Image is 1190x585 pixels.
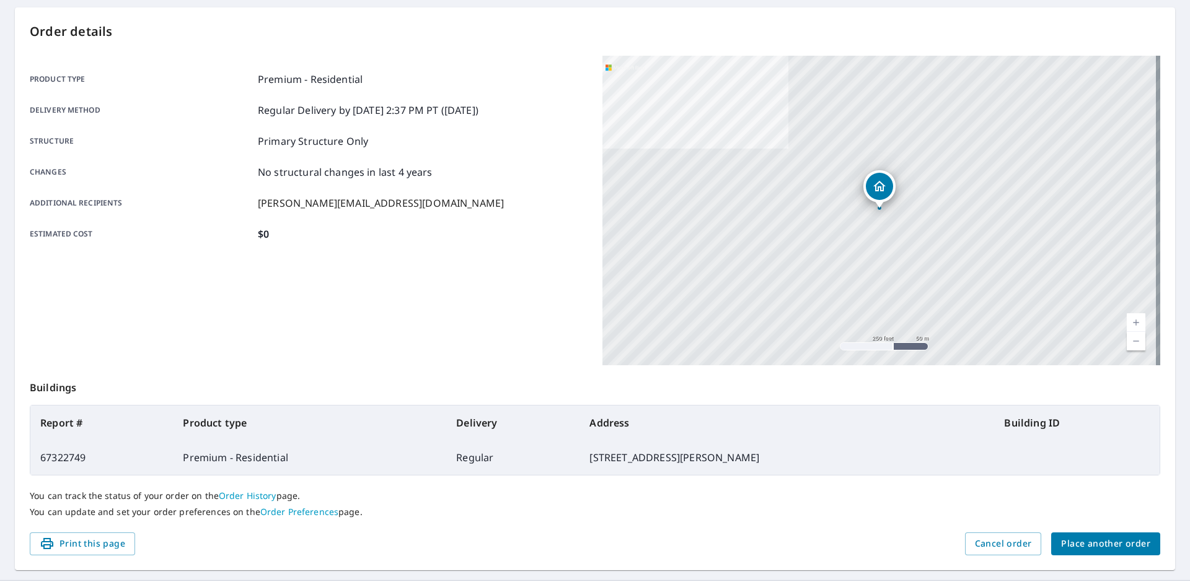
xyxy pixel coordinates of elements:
[1127,313,1145,332] a: Current Level 17, Zoom In
[258,165,433,180] p: No structural changes in last 4 years
[446,405,580,440] th: Delivery
[173,440,446,475] td: Premium - Residential
[30,490,1160,501] p: You can track the status of your order on the page.
[863,170,896,209] div: Dropped pin, building 1, Residential property, 316 Homan Ave State College, PA 16801
[965,532,1042,555] button: Cancel order
[30,196,253,210] p: Additional recipients
[30,532,135,555] button: Print this page
[40,536,125,552] span: Print this page
[30,365,1160,405] p: Buildings
[173,405,446,440] th: Product type
[30,165,253,180] p: Changes
[1061,536,1150,552] span: Place another order
[258,134,368,149] p: Primary Structure Only
[30,506,1160,518] p: You can update and set your order preferences on the page.
[30,405,173,440] th: Report #
[258,227,269,241] p: $0
[258,72,363,87] p: Premium - Residential
[446,440,580,475] td: Regular
[580,440,994,475] td: [STREET_ADDRESS][PERSON_NAME]
[258,103,478,118] p: Regular Delivery by [DATE] 2:37 PM PT ([DATE])
[30,22,1160,41] p: Order details
[30,72,253,87] p: Product type
[1127,332,1145,350] a: Current Level 17, Zoom Out
[30,227,253,241] p: Estimated cost
[258,196,504,210] p: [PERSON_NAME][EMAIL_ADDRESS][DOMAIN_NAME]
[30,103,253,118] p: Delivery method
[580,405,994,440] th: Address
[260,506,338,518] a: Order Preferences
[975,536,1032,552] span: Cancel order
[30,440,173,475] td: 67322749
[994,405,1160,440] th: Building ID
[1051,532,1160,555] button: Place another order
[30,134,253,149] p: Structure
[219,490,276,501] a: Order History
